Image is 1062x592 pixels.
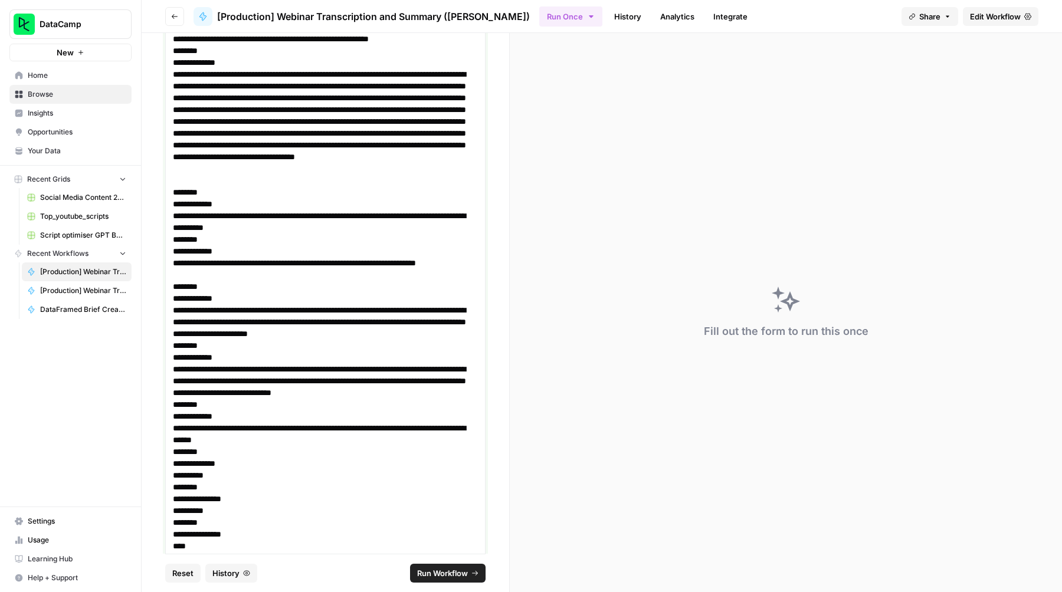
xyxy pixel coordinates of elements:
a: Integrate [706,7,755,26]
span: History [212,567,240,579]
button: Share [902,7,958,26]
a: History [607,7,648,26]
span: Insights [28,108,126,119]
a: Your Data [9,142,132,160]
button: History [205,564,257,583]
span: Browse [28,89,126,100]
span: Recent Workflows [27,248,88,259]
a: Edit Workflow [963,7,1038,26]
span: Social Media Content 2025 [40,192,126,203]
a: Learning Hub [9,550,132,568]
a: Settings [9,512,132,531]
button: Help + Support [9,568,132,587]
span: [Production] Webinar Transcription and Summary ([PERSON_NAME]) [40,267,126,277]
span: [Production] Webinar Transcription and Summary for the [40,285,126,296]
a: Script optimiser GPT Build V2 Grid [22,226,132,245]
span: [Production] Webinar Transcription and Summary ([PERSON_NAME]) [217,9,530,24]
span: Usage [28,535,126,545]
a: Social Media Content 2025 [22,188,132,207]
a: Analytics [653,7,702,26]
a: Top_youtube_scripts [22,207,132,226]
span: DataFramed Brief Creator - Rhys v5 [40,304,126,315]
button: Recent Grids [9,170,132,188]
div: Fill out the form to run this once [704,323,868,340]
span: Top_youtube_scripts [40,211,126,222]
button: New [9,44,132,61]
span: Home [28,70,126,81]
button: Run Workflow [410,564,486,583]
a: DataFramed Brief Creator - Rhys v5 [22,300,132,319]
a: [Production] Webinar Transcription and Summary for the [22,281,132,300]
span: Your Data [28,146,126,156]
span: Opportunities [28,127,126,137]
span: Learning Hub [28,554,126,564]
span: New [57,47,74,58]
span: Edit Workflow [970,11,1021,22]
a: Opportunities [9,123,132,142]
button: Reset [165,564,201,583]
span: Help + Support [28,573,126,583]
span: Reset [172,567,194,579]
a: Insights [9,104,132,123]
span: DataCamp [40,18,111,30]
span: Share [919,11,940,22]
button: Recent Workflows [9,245,132,262]
a: Usage [9,531,132,550]
span: Settings [28,516,126,527]
a: Browse [9,85,132,104]
span: Recent Grids [27,174,70,185]
a: Home [9,66,132,85]
a: [Production] Webinar Transcription and Summary ([PERSON_NAME]) [22,262,132,281]
span: Script optimiser GPT Build V2 Grid [40,230,126,241]
img: DataCamp Logo [14,14,35,35]
span: Run Workflow [417,567,468,579]
button: Run Once [539,6,602,27]
a: [Production] Webinar Transcription and Summary ([PERSON_NAME]) [194,7,530,26]
button: Workspace: DataCamp [9,9,132,39]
